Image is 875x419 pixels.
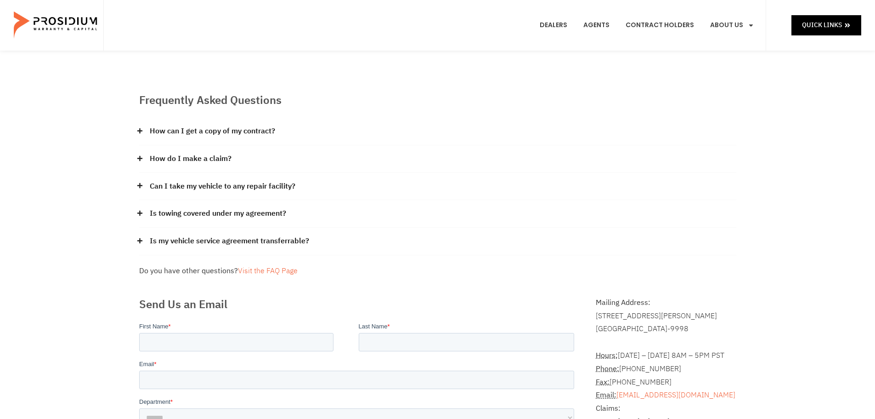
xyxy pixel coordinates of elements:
[139,173,736,201] div: Can I take my vehicle to any repair facility?
[596,390,616,401] abbr: Email Address
[150,180,295,193] a: Can I take my vehicle to any repair facility?
[619,8,701,42] a: Contract Holders
[139,200,736,228] div: Is towing covered under my agreement?
[150,152,231,166] a: How do I make a claim?
[616,390,735,401] a: [EMAIL_ADDRESS][DOMAIN_NAME]
[220,1,248,8] span: Last Name
[139,296,578,313] h2: Send Us an Email
[150,207,286,220] a: Is towing covered under my agreement?
[139,264,736,278] div: Do you have other questions?
[596,350,618,361] strong: Hours:
[596,310,736,323] div: [STREET_ADDRESS][PERSON_NAME]
[576,8,616,42] a: Agents
[802,19,842,31] span: Quick Links
[596,403,621,414] b: Claims:
[596,363,619,374] abbr: Phone Number
[596,322,736,336] div: [GEOGRAPHIC_DATA]-9998
[596,297,650,308] b: Mailing Address:
[150,125,275,138] a: How can I get a copy of my contract?
[139,145,736,173] div: How do I make a claim?
[791,15,861,35] a: Quick Links
[533,8,761,42] nav: Menu
[139,118,736,145] div: How can I get a copy of my contract?
[139,92,736,109] h2: Frequently Asked Questions
[238,265,298,276] a: Visit the FAQ Page
[596,377,610,388] abbr: Fax
[596,390,616,401] strong: Email:
[596,377,610,388] strong: Fax:
[139,228,736,255] div: Is my vehicle service agreement transferrable?
[150,235,309,248] a: Is my vehicle service agreement transferrable?
[596,350,618,361] abbr: Hours
[533,8,574,42] a: Dealers
[596,363,619,374] strong: Phone:
[703,8,761,42] a: About Us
